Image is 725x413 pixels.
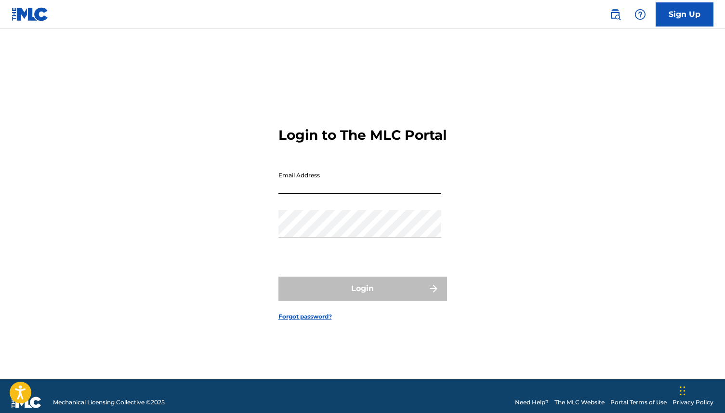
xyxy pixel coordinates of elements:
span: Mechanical Licensing Collective © 2025 [53,398,165,407]
a: Sign Up [656,2,713,27]
a: Portal Terms of Use [610,398,667,407]
img: logo [12,397,41,408]
a: Privacy Policy [672,398,713,407]
div: Drag [680,376,685,405]
h3: Login to The MLC Portal [278,127,447,144]
div: Help [631,5,650,24]
img: search [609,9,621,20]
img: help [634,9,646,20]
a: Need Help? [515,398,549,407]
a: Forgot password? [278,312,332,321]
iframe: Chat Widget [677,367,725,413]
a: The MLC Website [554,398,605,407]
a: Public Search [606,5,625,24]
img: MLC Logo [12,7,49,21]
